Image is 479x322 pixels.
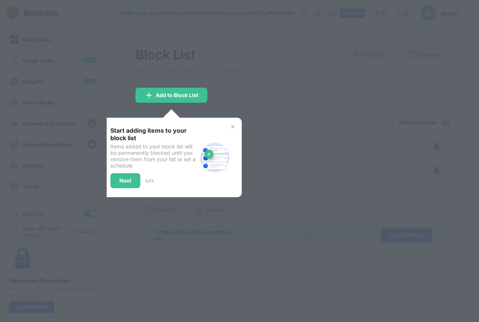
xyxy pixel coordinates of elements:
div: Add to Block List [156,92,198,98]
div: Items added to your block list will be permanently blocked until you remove them from your list o... [110,143,197,169]
div: Next [119,178,131,184]
img: x-button.svg [230,124,236,130]
div: Start adding items to your block list [110,127,197,142]
div: 1 of 3 [145,178,153,184]
img: block-site.svg [197,139,233,175]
